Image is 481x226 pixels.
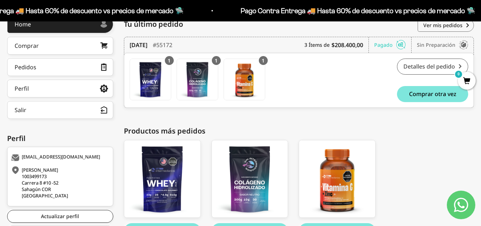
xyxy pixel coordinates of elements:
div: [PERSON_NAME] 1003499173 Carrera 8 #10 -52 Sahagún COR [GEOGRAPHIC_DATA] [11,167,108,199]
b: $208.400,00 [331,41,363,49]
div: Salir [15,107,26,113]
a: Proteína Whey - Chocolate - Chocolate / 2 libras (910g) [130,59,171,100]
mark: 0 [454,70,463,79]
img: Translation missing: es.Colágeno Hidrolizado - 300g [177,59,218,100]
a: Gomas con Vitamina C + Zinc [299,140,376,218]
div: 1 [259,56,268,65]
div: Perfil [15,86,29,91]
a: 0 [458,77,476,85]
a: Ver mis pedidos [418,19,474,32]
div: [EMAIL_ADDRESS][DOMAIN_NAME] [11,154,108,161]
div: 3 Ítems de [304,37,369,53]
div: 1 [165,56,174,65]
p: Pago Contra Entrega 🚚 Hasta 60% de descuento vs precios de mercado 🛸 [240,5,475,16]
div: Pedidos [15,64,36,70]
img: Translation missing: es.Proteína Whey - Chocolate - Chocolate / 2 libras (910g) [130,59,171,100]
a: Proteína Whey - Chocolate - Chocolate / 2 libras (910g) [124,140,201,218]
button: Salir [7,101,113,119]
div: Perfil [7,133,113,144]
a: Gomas con Vitamina C + Zinc [224,59,265,100]
img: vitamina_c_1_866b555b-3e69-46e9-adcb-d23046d5d635_large.png [299,140,375,217]
a: Perfil [7,80,113,97]
div: #55172 [153,37,172,53]
img: whey-chocolate_2LB-front_large.png [124,140,200,217]
div: Comprar [15,43,39,49]
img: Translation missing: es.Gomas con Vitamina C + Zinc [224,59,265,100]
span: Tu último pedido [124,19,183,30]
a: Comprar [7,37,113,55]
a: Colágeno Hidrolizado - 300g [177,59,218,100]
a: Colágeno Hidrolizado - 300g [211,140,288,218]
a: Pedidos [7,58,113,76]
a: Detalles del pedido [397,59,468,75]
time: [DATE] [130,41,147,49]
div: Pagado [374,37,412,53]
a: Home [7,15,113,33]
a: Actualizar perfil [7,210,113,223]
button: Comprar otra vez [397,86,468,102]
div: Home [15,21,31,27]
div: 1 [212,56,221,65]
span: Comprar otra vez [409,91,456,97]
div: Productos más pedidos [124,126,474,136]
img: colageno_01_e03c224b-442a-42c4-94f4-6330c5066a10_large.png [212,140,288,217]
div: Sin preparación [417,37,468,53]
